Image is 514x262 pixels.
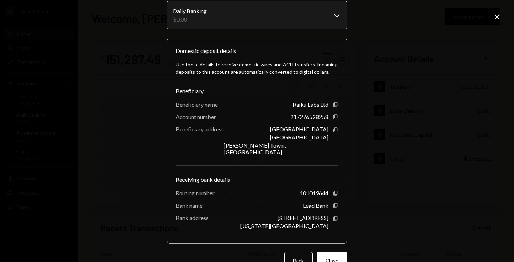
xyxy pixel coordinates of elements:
div: Beneficiary name [176,101,218,108]
div: Routing number [176,190,215,196]
div: Raiku Labs Ltd [293,101,328,108]
div: Bank address [176,214,209,221]
div: Use these details to receive domestic wires and ACH transfers. Incoming deposits to this account ... [176,61,338,76]
div: Beneficiary [176,87,338,95]
div: Domestic deposit details [176,47,236,55]
div: [GEOGRAPHIC_DATA] [270,126,328,132]
div: Beneficiary address [176,126,224,132]
div: [PERSON_NAME] Town , [GEOGRAPHIC_DATA] [224,142,328,155]
div: 101019644 [300,190,328,196]
div: Account number [176,113,216,120]
div: Bank name [176,202,203,209]
div: Receiving bank details [176,175,338,184]
div: [US_STATE][GEOGRAPHIC_DATA] [240,222,328,229]
button: Receiving Account [167,1,347,29]
div: Lead Bank [303,202,328,209]
div: [GEOGRAPHIC_DATA] [270,134,328,141]
div: 217276528258 [290,113,328,120]
div: [STREET_ADDRESS] [278,214,328,221]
